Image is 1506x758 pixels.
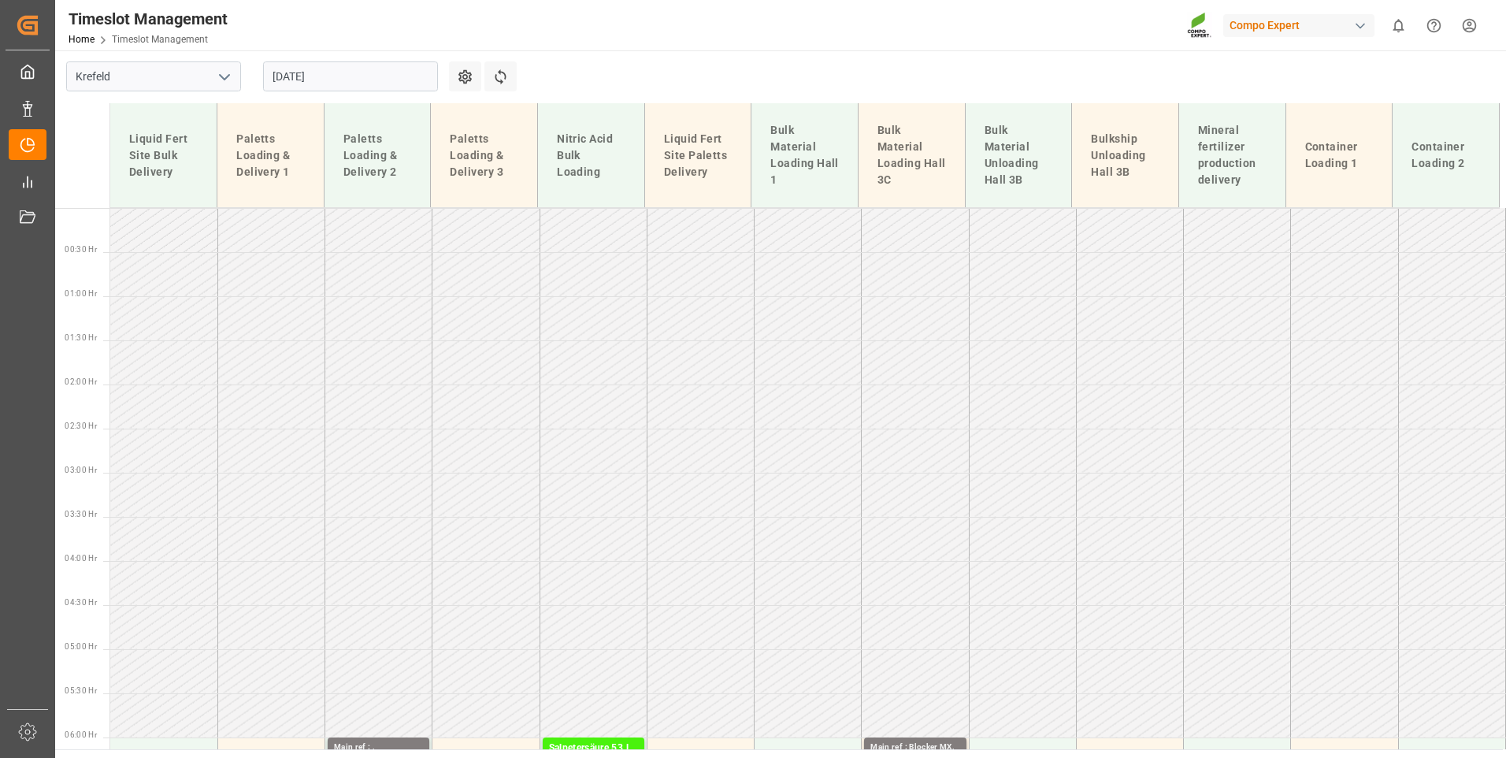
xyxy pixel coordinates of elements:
span: 06:00 Hr [65,730,97,739]
input: DD.MM.YYYY [263,61,438,91]
div: Container Loading 1 [1299,132,1380,178]
span: 05:00 Hr [65,642,97,651]
div: Bulk Material Unloading Hall 3B [978,116,1059,195]
a: Home [69,34,95,45]
button: Help Center [1416,8,1452,43]
span: 01:30 Hr [65,333,97,342]
div: Salpetersäure 53 lose; [549,741,638,756]
div: Paletts Loading & Delivery 3 [443,124,525,187]
div: Bulkship Unloading Hall 3B [1085,124,1166,187]
div: Compo Expert [1223,14,1374,37]
span: 00:30 Hr [65,245,97,254]
span: 04:00 Hr [65,554,97,563]
img: Screenshot%202023-09-29%20at%2010.02.21.png_1712312052.png [1187,12,1212,39]
input: Type to search/select [66,61,241,91]
div: Nitric Acid Bulk Loading [551,124,632,187]
span: 02:30 Hr [65,422,97,430]
div: Bulk Material Loading Hall 3C [871,116,952,195]
span: 04:30 Hr [65,598,97,607]
div: Container Loading 2 [1405,132,1486,178]
button: open menu [212,65,236,89]
div: Timeslot Management [69,7,228,31]
span: 03:30 Hr [65,510,97,518]
span: 01:00 Hr [65,289,97,298]
div: Paletts Loading & Delivery 2 [337,124,418,187]
div: Paletts Loading & Delivery 1 [230,124,311,187]
div: Main ref : Blocker MX, [870,741,959,754]
div: Mineral fertilizer production delivery [1192,116,1273,195]
div: Liquid Fert Site Paletts Delivery [658,124,739,187]
button: Compo Expert [1223,10,1381,40]
div: Main ref : , [334,741,423,754]
div: Bulk Material Loading Hall 1 [764,116,845,195]
span: 05:30 Hr [65,686,97,695]
span: 02:00 Hr [65,377,97,386]
span: 03:00 Hr [65,466,97,474]
div: Liquid Fert Site Bulk Delivery [123,124,204,187]
button: show 0 new notifications [1381,8,1416,43]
